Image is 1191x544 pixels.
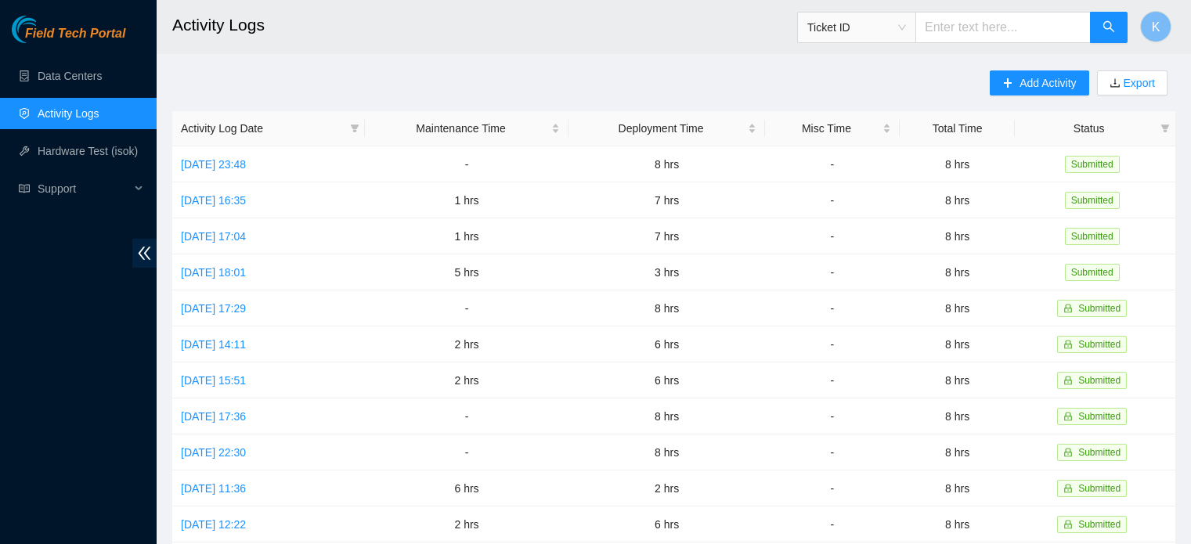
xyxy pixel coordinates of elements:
[25,27,125,41] span: Field Tech Portal
[1078,447,1121,458] span: Submitted
[765,218,900,254] td: -
[181,158,246,171] a: [DATE] 23:48
[181,266,246,279] a: [DATE] 18:01
[1078,303,1121,314] span: Submitted
[181,482,246,495] a: [DATE] 11:36
[900,362,1016,398] td: 8 hrs
[1121,77,1155,89] a: Export
[181,374,246,387] a: [DATE] 15:51
[568,218,765,254] td: 7 hrs
[900,146,1016,182] td: 8 hrs
[19,183,30,194] span: read
[568,470,765,506] td: 2 hrs
[765,362,900,398] td: -
[1063,376,1073,385] span: lock
[365,362,568,398] td: 2 hrs
[347,117,363,140] span: filter
[1078,339,1121,350] span: Submitted
[765,398,900,434] td: -
[1063,448,1073,457] span: lock
[1065,192,1120,209] span: Submitted
[568,290,765,326] td: 8 hrs
[1078,519,1121,530] span: Submitted
[1002,77,1013,90] span: plus
[181,120,344,137] span: Activity Log Date
[900,398,1016,434] td: 8 hrs
[1078,483,1121,494] span: Submitted
[132,239,157,268] span: double-left
[1090,12,1128,43] button: search
[568,182,765,218] td: 7 hrs
[1063,484,1073,493] span: lock
[365,470,568,506] td: 6 hrs
[181,410,246,423] a: [DATE] 17:36
[1078,375,1121,386] span: Submitted
[365,326,568,362] td: 2 hrs
[365,254,568,290] td: 5 hrs
[915,12,1091,43] input: Enter text here...
[568,506,765,542] td: 6 hrs
[365,398,568,434] td: -
[365,218,568,254] td: 1 hrs
[1103,20,1115,35] span: search
[181,230,246,243] a: [DATE] 17:04
[765,434,900,470] td: -
[1157,117,1173,140] span: filter
[38,107,99,120] a: Activity Logs
[568,362,765,398] td: 6 hrs
[365,290,568,326] td: -
[1160,124,1170,133] span: filter
[38,173,130,204] span: Support
[568,398,765,434] td: 8 hrs
[365,506,568,542] td: 2 hrs
[1063,340,1073,349] span: lock
[765,470,900,506] td: -
[1065,264,1120,281] span: Submitted
[900,434,1016,470] td: 8 hrs
[1097,70,1168,95] button: downloadExport
[568,254,765,290] td: 3 hrs
[365,146,568,182] td: -
[38,145,138,157] a: Hardware Test (isok)
[1063,520,1073,529] span: lock
[1065,228,1120,245] span: Submitted
[181,518,246,531] a: [DATE] 12:22
[990,70,1088,95] button: plusAdd Activity
[1020,74,1076,92] span: Add Activity
[1023,120,1154,137] span: Status
[1110,77,1121,90] span: download
[900,182,1016,218] td: 8 hrs
[765,506,900,542] td: -
[568,146,765,182] td: 8 hrs
[900,470,1016,506] td: 8 hrs
[900,290,1016,326] td: 8 hrs
[807,16,906,39] span: Ticket ID
[181,338,246,351] a: [DATE] 14:11
[568,434,765,470] td: 8 hrs
[900,254,1016,290] td: 8 hrs
[12,28,125,49] a: Akamai TechnologiesField Tech Portal
[900,111,1016,146] th: Total Time
[765,326,900,362] td: -
[900,506,1016,542] td: 8 hrs
[181,194,246,207] a: [DATE] 16:35
[900,218,1016,254] td: 8 hrs
[181,302,246,315] a: [DATE] 17:29
[1140,11,1171,42] button: K
[350,124,359,133] span: filter
[1063,304,1073,313] span: lock
[12,16,79,43] img: Akamai Technologies
[38,70,102,82] a: Data Centers
[365,182,568,218] td: 1 hrs
[765,290,900,326] td: -
[765,254,900,290] td: -
[900,326,1016,362] td: 8 hrs
[1063,412,1073,421] span: lock
[1152,17,1160,37] span: K
[765,146,900,182] td: -
[568,326,765,362] td: 6 hrs
[1078,411,1121,422] span: Submitted
[181,446,246,459] a: [DATE] 22:30
[765,182,900,218] td: -
[1065,156,1120,173] span: Submitted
